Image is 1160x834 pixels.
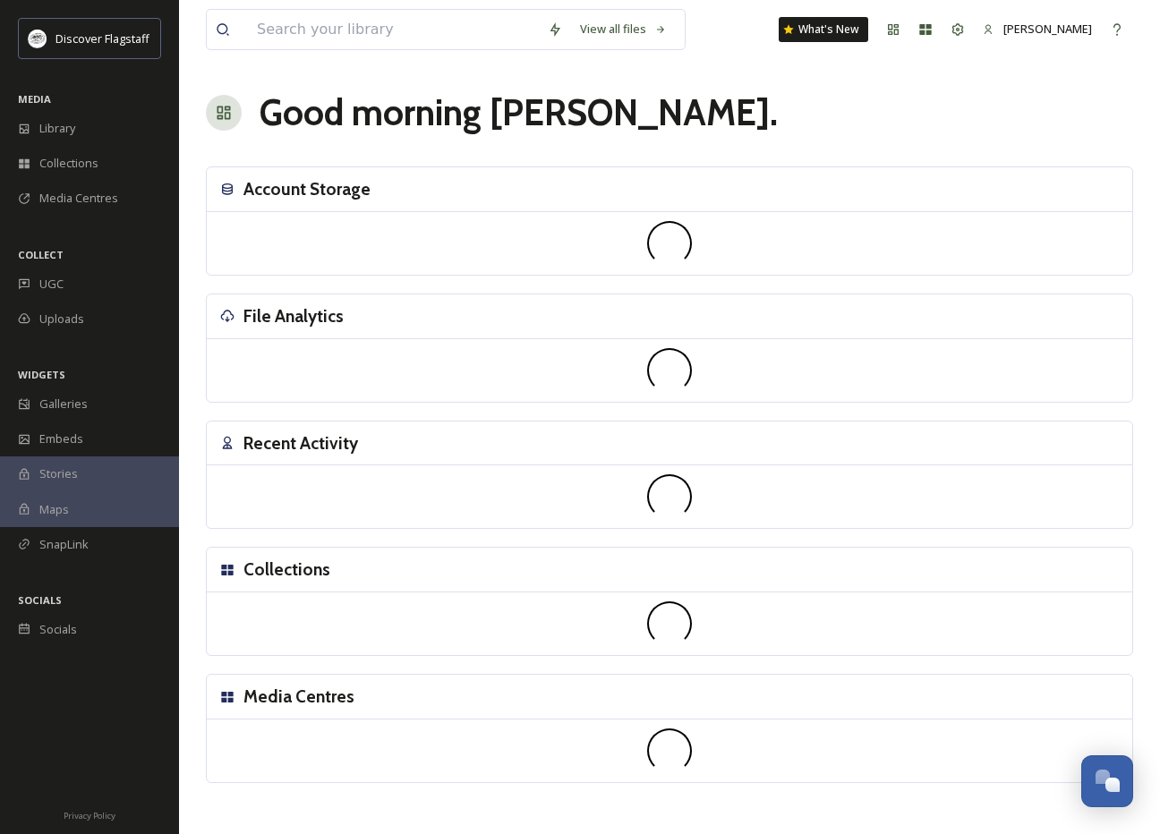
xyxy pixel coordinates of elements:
span: UGC [39,276,64,293]
a: [PERSON_NAME] [974,12,1101,47]
span: Discover Flagstaff [55,30,149,47]
span: Galleries [39,396,88,413]
span: Collections [39,155,98,172]
h3: Recent Activity [243,430,358,456]
h3: Collections [243,557,330,583]
h3: Account Storage [243,176,371,202]
span: Library [39,120,75,137]
span: Embeds [39,430,83,447]
span: [PERSON_NAME] [1003,21,1092,37]
h3: File Analytics [243,303,344,329]
a: What's New [779,17,868,42]
h1: Good morning [PERSON_NAME] . [260,86,778,140]
span: Socials [39,621,77,638]
a: View all files [571,12,676,47]
span: Uploads [39,311,84,328]
a: Privacy Policy [64,804,115,825]
span: Maps [39,501,69,518]
img: Untitled%20design%20(1).png [29,30,47,47]
h3: Media Centres [243,684,354,710]
span: Stories [39,465,78,482]
button: Open Chat [1081,755,1133,807]
span: MEDIA [18,92,51,106]
span: Media Centres [39,190,118,207]
span: SOCIALS [18,593,62,607]
span: COLLECT [18,248,64,261]
input: Search your library [248,10,539,49]
span: Privacy Policy [64,810,115,821]
span: WIDGETS [18,368,65,381]
span: SnapLink [39,536,89,553]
